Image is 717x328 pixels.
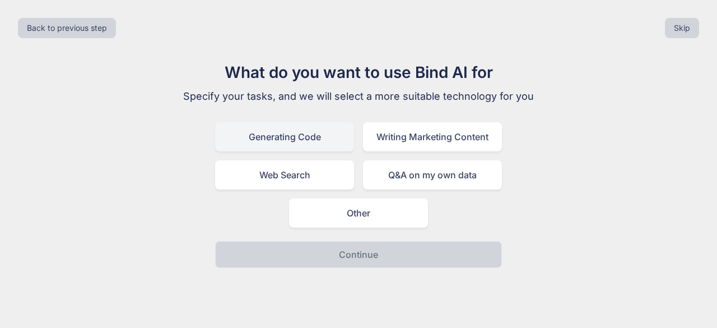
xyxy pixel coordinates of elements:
button: Back to previous step [18,18,116,38]
h1: What do you want to use Bind AI for [170,61,547,84]
button: Skip [665,18,699,38]
div: Web Search [215,160,354,190]
button: Continue [215,241,502,268]
div: Generating Code [215,122,354,151]
p: Specify your tasks, and we will select a more suitable technology for you [170,89,547,104]
div: Q&A on my own data [363,160,502,190]
div: Writing Marketing Content [363,122,502,151]
div: Other [289,198,428,228]
p: Continue [339,248,378,261]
